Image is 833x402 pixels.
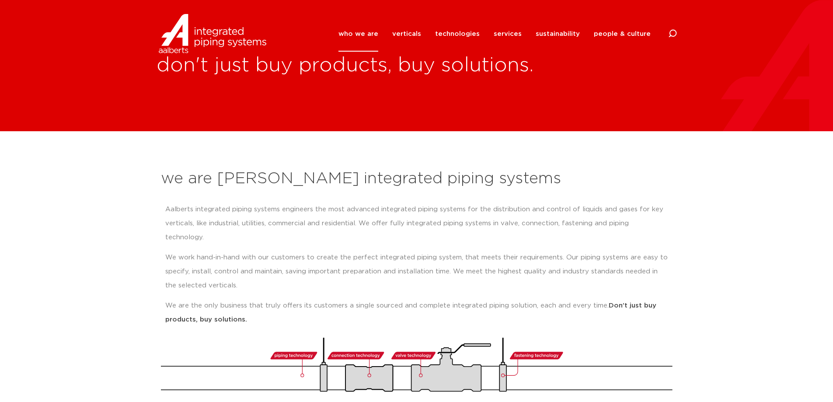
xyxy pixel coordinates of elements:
p: We work hand-in-hand with our customers to create the perfect integrated piping system, that meet... [165,251,668,293]
h2: we are [PERSON_NAME] integrated piping systems [161,168,673,189]
a: technologies [435,16,480,52]
a: sustainability [536,16,580,52]
p: Aalberts integrated piping systems engineers the most advanced integrated piping systems for the ... [165,203,668,245]
nav: Menu [338,16,651,52]
p: We are the only business that truly offers its customers a single sourced and complete integrated... [165,299,668,327]
a: who we are [338,16,378,52]
a: verticals [392,16,421,52]
a: people & culture [594,16,651,52]
a: services [494,16,522,52]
